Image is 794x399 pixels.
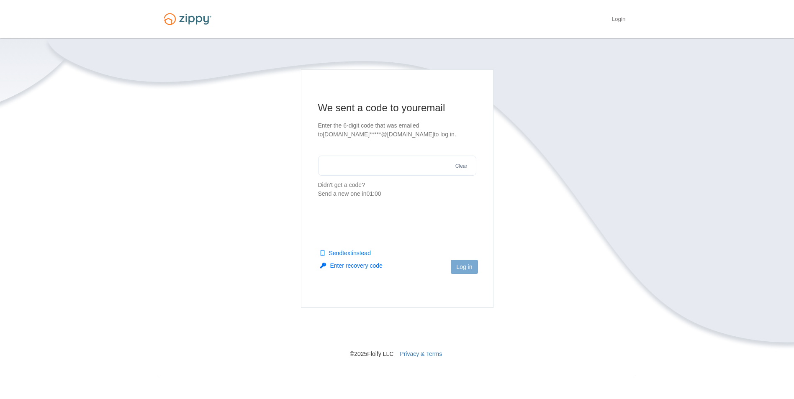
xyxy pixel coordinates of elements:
[318,121,476,139] p: Enter the 6-digit code that was emailed to [DOMAIN_NAME]*****@[DOMAIN_NAME] to log in.
[159,9,216,29] img: Logo
[400,350,442,357] a: Privacy & Terms
[318,181,476,198] p: Didn't get a code?
[318,189,476,198] div: Send a new one in 01:00
[159,308,636,358] nav: © 2025 Floify LLC
[453,162,470,170] button: Clear
[320,249,371,257] button: Sendtextinstead
[318,101,476,115] h1: We sent a code to your email
[451,260,478,274] button: Log in
[612,16,625,24] a: Login
[320,261,383,270] button: Enter recovery code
